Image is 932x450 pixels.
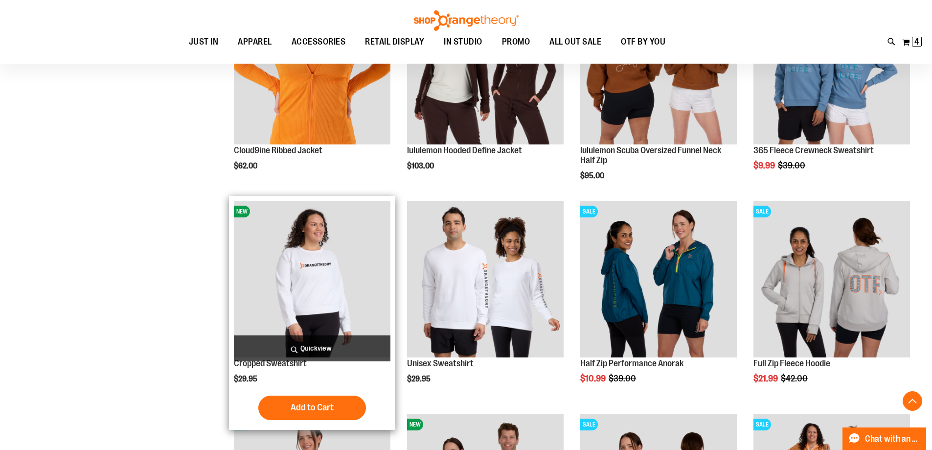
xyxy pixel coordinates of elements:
span: Chat with an Expert [865,434,920,444]
span: $42.00 [781,374,809,383]
a: Half Zip Performance AnorakSALE [580,201,737,359]
div: product [229,196,395,430]
span: JUST IN [189,31,219,53]
button: Chat with an Expert [842,427,927,450]
span: NEW [407,419,423,430]
a: lululemon Scuba Oversized Funnel Neck Half Zip [580,145,721,165]
a: 365 Fleece Crewneck Sweatshirt [753,145,874,155]
a: Cloud9ine Ribbed Jacket [234,145,322,155]
span: SALE [580,206,598,217]
span: ALL OUT SALE [549,31,601,53]
span: $9.99 [753,161,776,170]
span: $103.00 [407,162,435,170]
a: Quickview [234,335,390,361]
span: $39.00 [778,161,807,170]
a: Cropped Sweatshirt [234,358,307,368]
span: $21.99 [753,374,779,383]
img: Main Image of 1457091 [753,201,910,357]
img: Unisex Sweatshirt [407,201,564,357]
img: Shop Orangetheory [412,10,520,31]
span: ACCESSORIES [292,31,346,53]
a: Full Zip Fleece Hoodie [753,358,830,368]
span: RETAIL DISPLAY [365,31,424,53]
span: $39.00 [609,374,637,383]
span: SALE [580,419,598,430]
div: product [575,196,742,408]
a: Front of 2024 Q3 Balanced Basic Womens Cropped SweatshirtNEW [234,201,390,359]
a: Unisex Sweatshirt [407,201,564,359]
button: Add to Cart [258,396,366,420]
span: $62.00 [234,162,259,170]
span: 4 [914,37,919,47]
img: Half Zip Performance Anorak [580,201,737,357]
span: Add to Cart [291,402,334,413]
span: OTF BY YOU [621,31,665,53]
a: Unisex Sweatshirt [407,358,474,368]
a: Half Zip Performance Anorak [580,358,683,368]
span: SALE [753,419,771,430]
span: $95.00 [580,171,606,180]
div: product [749,196,915,408]
span: APPAREL [238,31,272,53]
span: SALE [753,206,771,217]
span: PROMO [502,31,530,53]
a: Main Image of 1457091SALE [753,201,910,359]
img: Front of 2024 Q3 Balanced Basic Womens Cropped Sweatshirt [234,201,390,357]
a: lululemon Hooded Define Jacket [407,145,522,155]
div: product [402,196,568,408]
span: $29.95 [407,375,432,383]
span: $10.99 [580,374,607,383]
span: IN STUDIO [444,31,482,53]
span: NEW [234,206,250,217]
button: Back To Top [903,391,922,411]
span: $29.95 [234,375,259,383]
